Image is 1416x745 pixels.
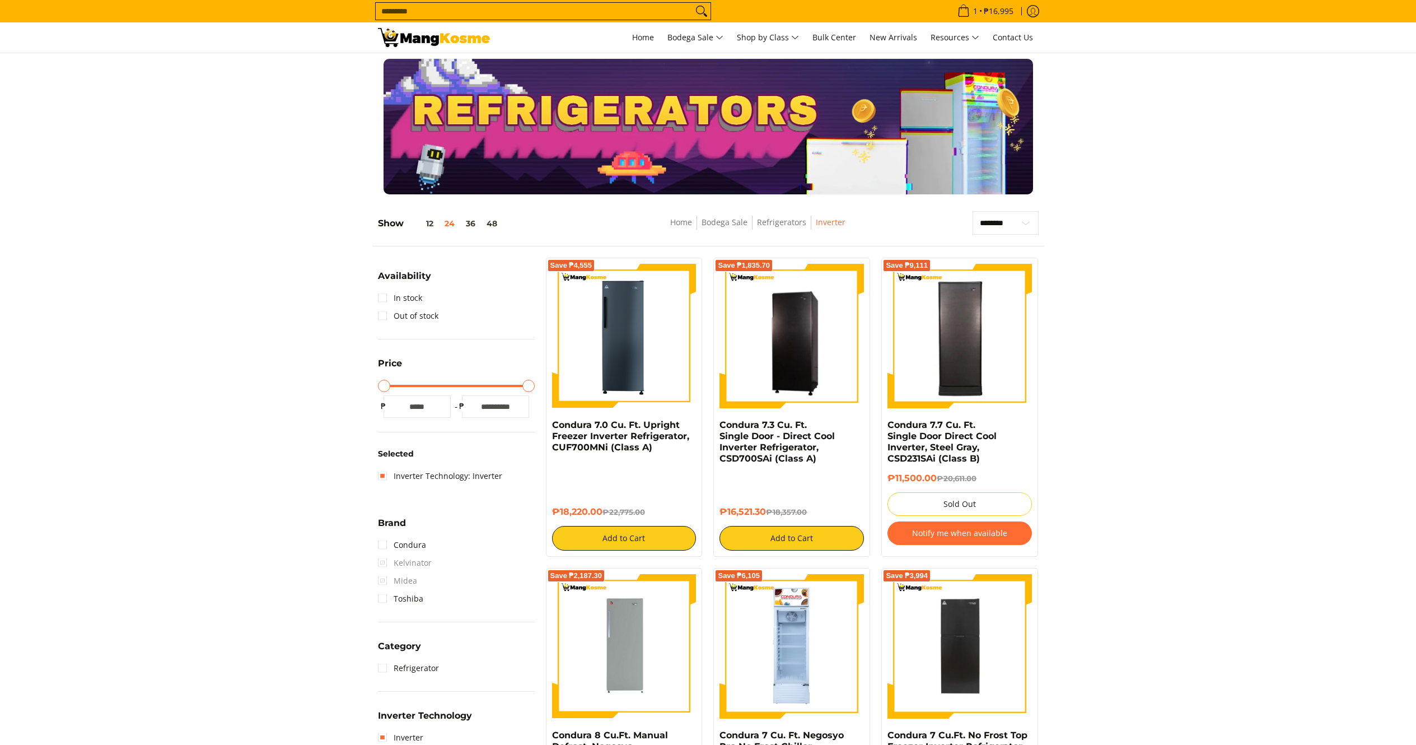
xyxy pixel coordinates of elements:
span: Save ₱9,111 [886,262,928,269]
span: Save ₱2,187.30 [550,572,602,579]
span: Save ₱6,105 [718,572,760,579]
span: Brand [378,519,406,528]
img: Condura 7.3 Cu. Ft. Single Door - Direct Cool Inverter Refrigerator, CSD700SAi (Class A) [719,266,864,407]
span: Category [378,642,421,651]
a: Condura 7.7 Cu. Ft. Single Door Direct Cool Inverter, Steel Gray, CSD231SAi (Class B) [887,420,997,464]
span: Save ₱1,835.70 [718,262,770,269]
h6: ₱16,521.30 [719,506,864,518]
span: Kelvinator [378,554,432,572]
span: Price [378,359,402,368]
span: New Arrivals [870,32,917,43]
a: Refrigerators [757,217,806,227]
span: 1 [971,7,979,15]
button: Notify me when available [887,521,1032,545]
button: 48 [481,219,503,228]
span: Inverter Technology [378,711,472,720]
del: ₱18,357.00 [766,507,807,516]
span: Save ₱4,555 [550,262,592,269]
h6: Selected [378,449,535,459]
img: Condura 7 Cu.Ft. No Frost Top Freezer Inverter Refrigerator, Dark Inox CNF-217I (Class A) [887,574,1032,719]
span: Save ₱3,994 [886,572,928,579]
a: Out of stock [378,307,438,325]
a: New Arrivals [864,22,923,53]
a: Inverter Technology: Inverter [378,467,502,485]
span: • [954,5,1017,17]
a: Bulk Center [807,22,862,53]
span: Bulk Center [812,32,856,43]
summary: Open [378,642,421,659]
span: Resources [931,31,979,45]
a: Condura 7.0 Cu. Ft. Upright Freezer Inverter Refrigerator, CUF700MNi (Class A) [552,420,689,453]
span: Availability [378,272,431,281]
button: Sold Out [887,492,1032,516]
nav: Main Menu [501,22,1039,53]
button: Add to Cart [719,526,864,551]
a: Shop by Class [731,22,805,53]
span: Midea [378,572,417,590]
del: ₱22,775.00 [602,507,645,516]
a: Home [670,217,692,227]
summary: Open [378,519,406,536]
span: ₱ [456,401,468,412]
h5: Show [378,218,503,229]
h6: ₱11,500.00 [887,473,1032,484]
span: Shop by Class [737,31,799,45]
span: ₱16,995 [982,7,1015,15]
a: Refrigerator [378,659,439,677]
img: Condura 7.0 Cu. Ft. Upright Freezer Inverter Refrigerator, CUF700MNi (Class A) [552,264,697,408]
a: Home [627,22,660,53]
summary: Open [378,272,431,289]
img: Bodega Sale Refrigerator l Mang Kosme: Home Appliances Warehouse Sale Inverter [378,28,490,47]
img: condura=8-cubic-feet-single-door-ref-class-c-full-view-mang-kosme [552,574,697,719]
span: Home [632,32,654,43]
span: Contact Us [993,32,1033,43]
a: Resources [925,22,985,53]
a: Toshiba [378,590,423,608]
a: Contact Us [987,22,1039,53]
button: 36 [460,219,481,228]
nav: Breadcrumbs [590,216,926,241]
a: Condura [378,536,426,554]
span: Inverter [816,216,845,230]
button: Add to Cart [552,526,697,551]
a: Bodega Sale [662,22,729,53]
button: 12 [404,219,439,228]
summary: Open [378,359,402,376]
del: ₱20,611.00 [937,474,976,483]
a: Bodega Sale [702,217,747,227]
a: In stock [378,289,422,307]
span: ₱ [378,401,389,412]
a: Condura 7.3 Cu. Ft. Single Door - Direct Cool Inverter Refrigerator, CSD700SAi (Class A) [719,420,835,464]
span: Bodega Sale [667,31,723,45]
h6: ₱18,220.00 [552,506,697,518]
button: 24 [439,219,460,228]
img: Condura 7 Cu. Ft. Negosyo Pro No Frost Chiller Inverter Refrigerator, White CBC227Ri (Class A) [719,574,864,719]
img: Condura 7.7 Cu. Ft. Single Door Direct Cool Inverter, Steel Gray, CSD231SAi (Class B) [887,266,1032,407]
button: Search [693,3,711,20]
summary: Open [378,711,472,729]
